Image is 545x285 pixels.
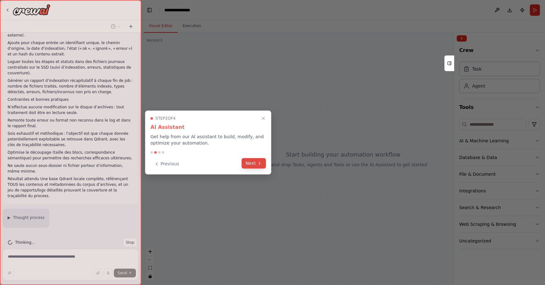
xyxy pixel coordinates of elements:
button: Hide left sidebar [145,6,154,14]
p: Get help from our AI assistant to build, modify, and optimize your automation. [150,134,266,146]
h3: AI Assistant [150,123,266,131]
button: Next [242,158,266,168]
span: Step 2 of 4 [155,116,176,121]
button: Previous [150,159,183,169]
button: Close walkthrough [260,115,267,122]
